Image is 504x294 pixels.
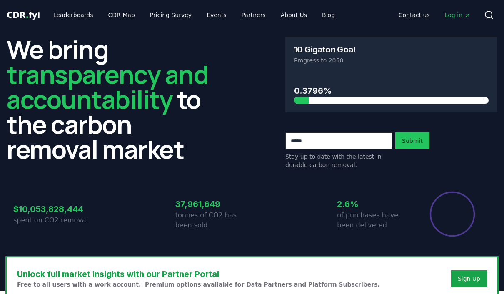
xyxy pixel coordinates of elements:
[175,198,252,210] h3: 37,961,649
[102,7,142,22] a: CDR Map
[315,7,342,22] a: Blog
[337,198,414,210] h3: 2.6%
[285,152,392,169] p: Stay up to date with the latest in durable carbon removal.
[47,7,342,22] nav: Main
[294,56,489,65] p: Progress to 2050
[274,7,314,22] a: About Us
[13,215,90,225] p: spent on CO2 removal
[294,45,355,54] h3: 10 Gigaton Goal
[26,10,29,20] span: .
[337,210,414,230] p: of purchases have been delivered
[175,210,252,230] p: tonnes of CO2 has been sold
[438,7,477,22] a: Log in
[17,268,380,280] h3: Unlock full market insights with our Partner Portal
[392,7,477,22] nav: Main
[7,37,219,162] h2: We bring to the carbon removal market
[7,9,40,21] a: CDR.fyi
[445,11,471,19] span: Log in
[294,85,489,97] h3: 0.3796%
[13,203,90,215] h3: $10,053,828,444
[451,270,487,287] button: Sign Up
[429,191,476,237] div: Percentage of sales delivered
[47,7,100,22] a: Leaderboards
[395,132,429,149] button: Submit
[7,57,208,116] span: transparency and accountability
[7,10,40,20] span: CDR fyi
[143,7,198,22] a: Pricing Survey
[235,7,272,22] a: Partners
[458,274,480,283] a: Sign Up
[200,7,233,22] a: Events
[392,7,437,22] a: Contact us
[17,280,380,289] p: Free to all users with a work account. Premium options available for Data Partners and Platform S...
